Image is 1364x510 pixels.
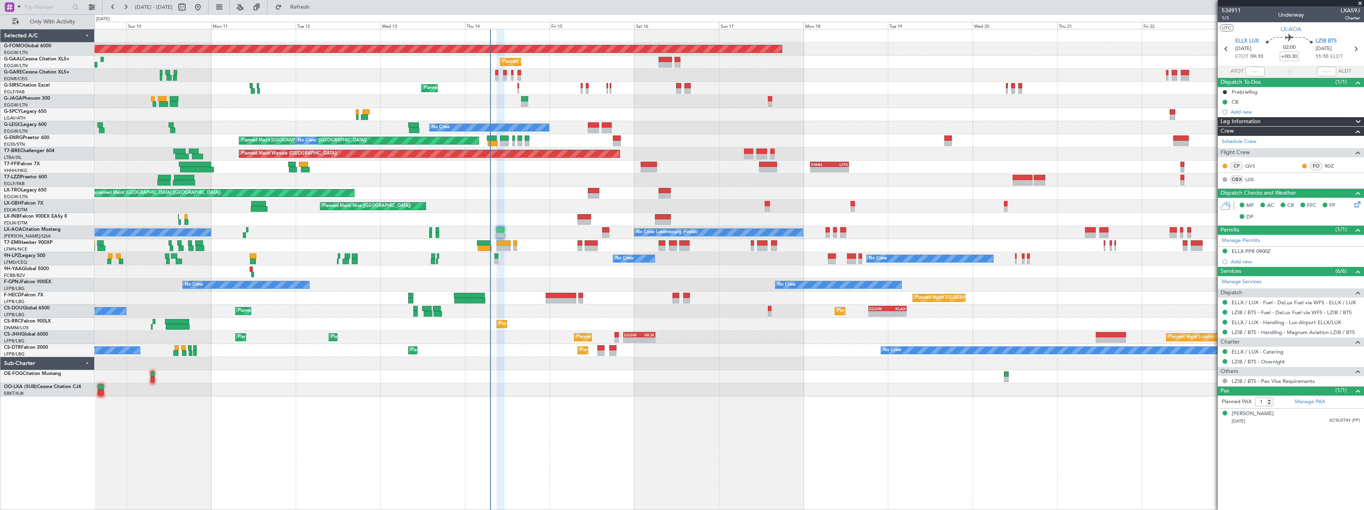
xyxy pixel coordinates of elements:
div: No Crew [185,279,203,291]
a: G-ENRGPraetor 600 [4,135,49,140]
span: Flight Crew [1221,148,1250,157]
a: T7-BREChallenger 604 [4,149,54,153]
div: - [869,311,887,316]
span: Dispatch [1221,288,1242,297]
a: LTBA/ISL [4,155,22,160]
a: G-JAGAPhenom 300 [4,96,50,101]
a: LFPB/LBG [4,312,25,318]
div: Planned Maint [GEOGRAPHIC_DATA] ([GEOGRAPHIC_DATA]) [238,331,363,343]
div: - [829,167,848,172]
span: Only With Activity [21,19,84,25]
a: ELLX / LUX - Fuel - DeLux Fuel via WFS - ELLX / LUX [1232,299,1356,306]
span: Dispatch Checks and Weather [1221,189,1296,198]
a: LFPB/LBG [4,299,25,305]
div: EGGW [869,306,887,311]
a: G-SPCYLegacy 650 [4,109,46,114]
span: T7-BRE [4,149,20,153]
a: G-GAALCessna Citation XLS+ [4,57,70,62]
span: [DATE] [1235,45,1252,53]
span: Crew [1221,127,1234,136]
span: [DATE] [1316,45,1332,53]
a: LDE [1245,176,1263,183]
div: Underway [1278,11,1304,19]
a: G-FOMOGlobal 6000 [4,44,51,48]
div: Tue 12 [296,22,380,29]
a: RDZ [1325,162,1343,170]
div: Planned Maint [GEOGRAPHIC_DATA] ([GEOGRAPHIC_DATA]) [915,292,1040,304]
span: FP [1329,202,1335,210]
a: EGNR/CEG [4,76,28,82]
div: Mon 11 [211,22,296,29]
span: G-FOMO [4,44,24,48]
a: CS-DOUGlobal 6500 [4,306,50,311]
a: Manage Permits [1222,237,1260,245]
a: 9H-YAAGlobal 5000 [4,267,49,271]
div: EGGW [624,332,639,337]
span: LZIB BTS [1316,37,1337,45]
a: Manage PAX [1295,398,1325,406]
button: UTC [1220,24,1234,31]
div: Planned Maint [GEOGRAPHIC_DATA] ([GEOGRAPHIC_DATA]) [238,305,363,317]
span: ETOT [1235,53,1248,61]
span: Services [1221,267,1241,276]
span: LX-GBH [4,201,21,206]
div: No Crew [432,122,450,133]
span: [DATE] - [DATE] [135,4,172,11]
a: [PERSON_NAME]/QSA [4,233,51,239]
div: Planned Maint [GEOGRAPHIC_DATA] ([GEOGRAPHIC_DATA]) [241,135,366,147]
div: No Crew Luxembourg (Findel) [636,226,697,238]
a: G-GARECessna Citation XLS+ [4,70,70,75]
div: Mon 18 [804,22,888,29]
a: LFPB/LBG [4,351,25,357]
span: LXA59J [1341,6,1360,15]
a: EGLF/FAB [4,181,25,187]
span: LX-INB [4,214,19,219]
div: No Crew [615,253,634,265]
div: VHHH [811,162,829,167]
div: Planned Maint [GEOGRAPHIC_DATA] ([GEOGRAPHIC_DATA]) [424,82,549,94]
span: Permits [1221,226,1239,235]
span: (1/1) [1335,386,1347,394]
span: LX-AOA [1281,25,1301,33]
a: LZIB / BTS - Fuel - DeLux Fuel via WFS - LZIB / BTS [1232,309,1352,316]
a: CS-DTRFalcon 2000 [4,345,48,350]
div: OBX [1230,175,1243,184]
span: Others [1221,367,1238,376]
div: Wed 20 [973,22,1057,29]
div: Sun 17 [719,22,804,29]
span: G-LEGC [4,122,21,127]
div: - [624,338,639,342]
span: Dispatch To-Dos [1221,78,1261,87]
span: 9H-YAA [4,267,22,271]
div: KLAX [887,306,906,311]
div: No Crew [883,344,901,356]
a: F-HECDFalcon 7X [4,293,43,297]
div: - [811,167,829,172]
span: 9H-LPZ [4,253,20,258]
div: No Crew [298,135,316,147]
a: CS-RRCFalcon 900LX [4,319,51,324]
div: Sun 10 [126,22,211,29]
button: Refresh [271,1,319,14]
span: Charter [1221,338,1240,347]
span: 1/3 [1222,15,1241,21]
span: (6/6) [1335,267,1347,275]
div: CB [1232,99,1238,105]
a: LZIB / BTS - Pax Visa Requirements [1232,378,1315,384]
span: ATOT [1230,68,1244,75]
a: LX-GBHFalcon 7X [4,201,43,206]
div: Thu 21 [1057,22,1142,29]
a: LX-TROLegacy 650 [4,188,46,193]
a: EGGW/LTN [4,102,28,108]
a: QVS [1245,162,1263,170]
div: - [887,311,906,316]
a: EDLW/DTM [4,207,27,213]
div: LTFE [829,162,848,167]
span: 09:10 [1250,53,1263,61]
input: --:-- [1246,67,1265,76]
span: FFC [1307,202,1316,210]
div: FO [1310,162,1323,170]
span: (1/1) [1335,78,1347,86]
a: EGLF/FAB [4,89,25,95]
a: LZIB / BTS - Overnight [1232,358,1285,365]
